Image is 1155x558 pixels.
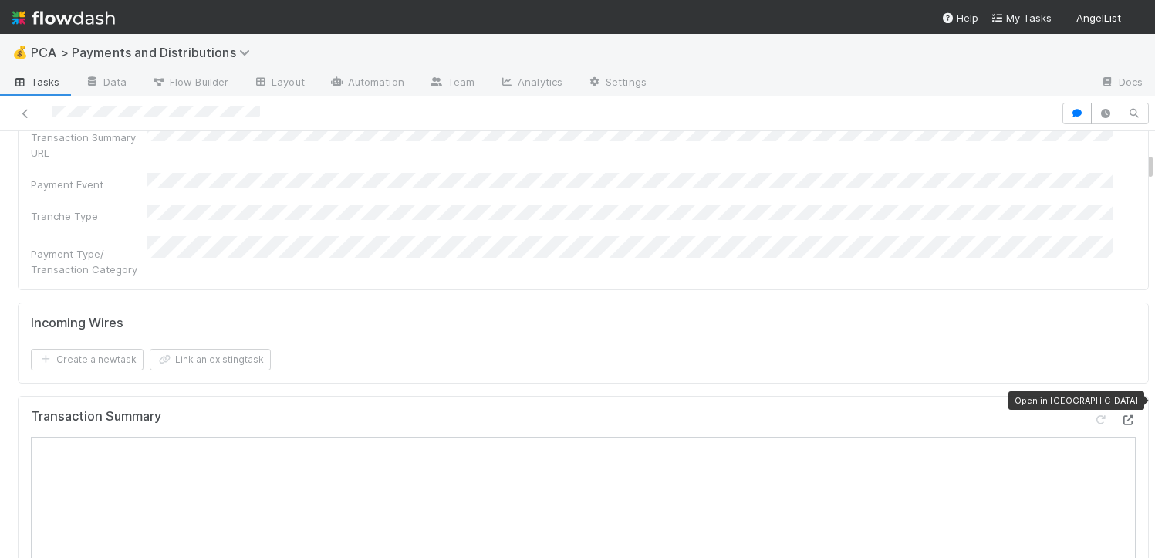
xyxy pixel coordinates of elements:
[991,12,1052,24] span: My Tasks
[31,246,147,277] div: Payment Type/ Transaction Category
[417,71,487,96] a: Team
[150,349,271,370] button: Link an existingtask
[73,71,139,96] a: Data
[941,10,978,25] div: Help
[1088,71,1155,96] a: Docs
[151,74,228,90] span: Flow Builder
[31,316,123,331] h5: Incoming Wires
[487,71,575,96] a: Analytics
[31,208,147,224] div: Tranche Type
[575,71,659,96] a: Settings
[31,409,161,424] h5: Transaction Summary
[31,349,144,370] button: Create a newtask
[139,71,241,96] a: Flow Builder
[12,74,60,90] span: Tasks
[1127,11,1143,26] img: avatar_e7d5656d-bda2-4d83-89d6-b6f9721f96bd.png
[241,71,317,96] a: Layout
[12,46,28,59] span: 💰
[12,5,115,31] img: logo-inverted-e16ddd16eac7371096b0.svg
[991,10,1052,25] a: My Tasks
[31,177,147,192] div: Payment Event
[31,45,258,60] span: PCA > Payments and Distributions
[31,130,147,161] div: Transaction Summary URL
[317,71,417,96] a: Automation
[1076,12,1121,24] span: AngelList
